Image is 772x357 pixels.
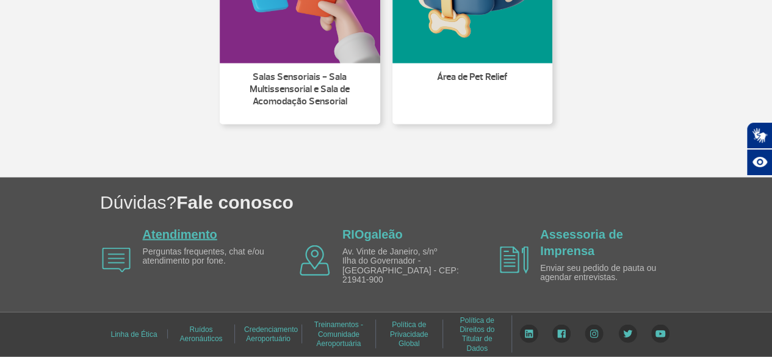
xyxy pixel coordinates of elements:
[540,228,623,258] a: Assessoria de Imprensa
[746,122,772,176] div: Plugin de acessibilidade da Hand Talk.
[342,228,403,241] a: RIOgaleão
[500,247,528,274] img: airplane icon
[102,248,131,273] img: airplane icon
[300,245,330,276] img: airplane icon
[460,312,494,357] a: Política de Direitos do Titular de Dados
[314,316,363,352] a: Treinamentos - Comunidade Aeroportuária
[244,321,298,347] a: Credenciamento Aeroportuário
[519,325,538,343] img: LinkedIn
[143,247,283,266] p: Perguntas frequentes, chat e/ou atendimento por fone.
[342,247,483,285] p: Av. Vinte de Janeiro, s/nº Ilha do Governador - [GEOGRAPHIC_DATA] - CEP: 21941-900
[651,325,669,343] img: YouTube
[585,325,604,343] img: Instagram
[179,321,222,347] a: Ruídos Aeronáuticos
[618,325,637,343] img: Twitter
[110,326,157,343] a: Linha de Ética
[552,325,571,343] img: Facebook
[400,71,546,83] p: Área de Pet Relief
[540,264,680,283] p: Enviar seu pedido de pauta ou agendar entrevistas.
[227,71,373,107] p: Salas Sensoriais - Sala Multissensorial e Sala de Acomodação Sensorial
[143,228,217,241] a: Atendimento
[176,192,294,212] span: Fale conosco
[100,190,772,215] h1: Dúvidas?
[390,316,428,352] a: Política de Privacidade Global
[746,122,772,149] button: Abrir tradutor de língua de sinais.
[746,149,772,176] button: Abrir recursos assistivos.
